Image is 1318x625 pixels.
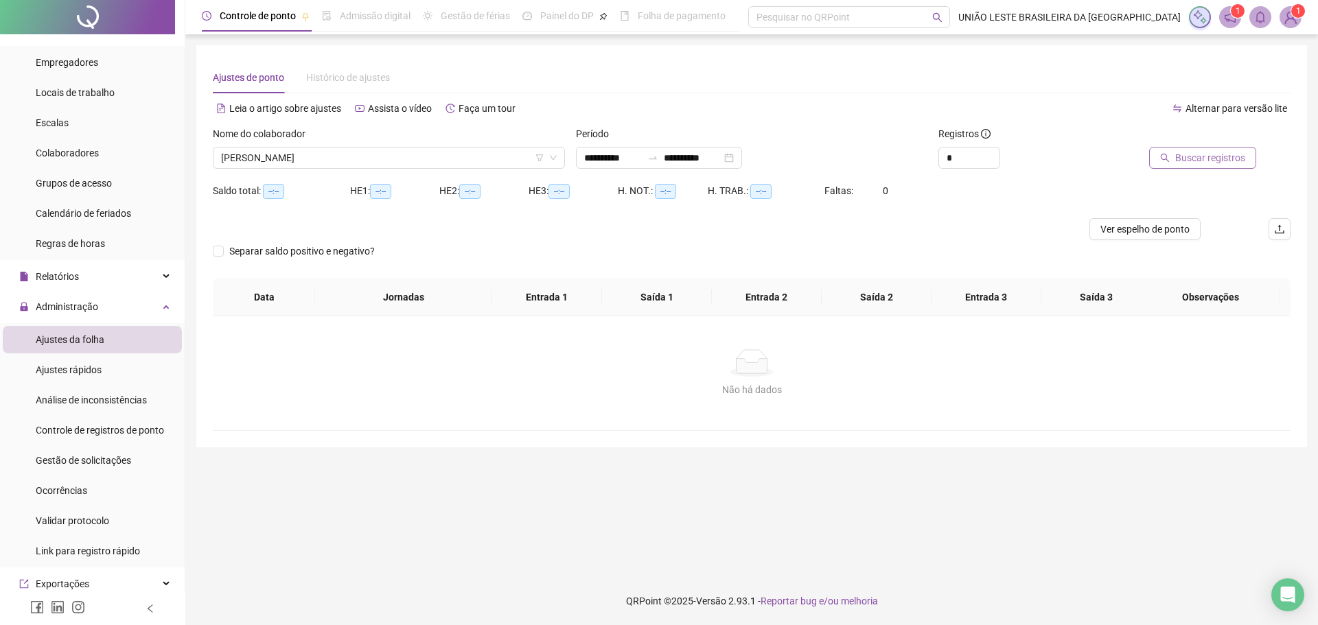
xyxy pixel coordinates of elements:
[146,604,155,613] span: left
[36,117,69,128] span: Escalas
[981,129,991,139] span: info-circle
[322,11,332,21] span: file-done
[492,279,602,316] th: Entrada 1
[459,184,481,199] span: --:--
[522,11,532,21] span: dashboard
[51,600,65,614] span: linkedin
[36,394,147,405] span: Análise de inconsistências
[761,595,878,606] span: Reportar bug e/ou melhoria
[620,11,629,21] span: book
[1271,578,1304,611] div: Open Intercom Messenger
[19,302,29,311] span: lock
[36,334,104,345] span: Ajustes da folha
[883,185,888,196] span: 0
[647,152,658,163] span: swap-right
[439,183,529,199] div: HE 2:
[36,271,79,282] span: Relatórios
[36,425,164,436] span: Controle de registros de ponto
[958,10,1181,25] span: UNIÃO LESTE BRASILEIRA DA [GEOGRAPHIC_DATA]
[1231,4,1245,18] sup: 1
[36,178,112,189] span: Grupos de acesso
[19,579,29,589] span: export
[712,279,822,316] th: Entrada 2
[1296,6,1301,16] span: 1
[368,103,432,114] span: Assista o vídeo
[423,11,432,21] span: sun
[1160,153,1170,163] span: search
[36,301,98,312] span: Administração
[221,148,557,168] span: SAMANTHA COSTA BOAVENTURA
[185,577,1318,625] footer: QRPoint © 2025 - 2.93.1 -
[441,10,510,21] span: Gestão de férias
[932,279,1041,316] th: Entrada 3
[229,382,1274,397] div: Não há dados
[638,10,726,21] span: Folha de pagamento
[529,183,618,199] div: HE 3:
[36,364,102,375] span: Ajustes rápidos
[340,10,411,21] span: Admissão digital
[647,152,658,163] span: to
[306,72,390,83] span: Histórico de ajustes
[1175,150,1245,165] span: Buscar registros
[355,104,365,113] span: youtube
[618,183,708,199] div: H. NOT.:
[36,87,115,98] span: Locais de trabalho
[540,10,594,21] span: Painel do DP
[213,183,350,199] div: Saldo total:
[213,72,284,83] span: Ajustes de ponto
[1172,104,1182,113] span: swap
[1274,224,1285,235] span: upload
[602,279,712,316] th: Saída 1
[1089,218,1201,240] button: Ver espelho de ponto
[213,126,314,141] label: Nome do colaborador
[696,595,726,606] span: Versão
[549,154,557,162] span: down
[71,600,85,614] span: instagram
[1152,290,1269,305] span: Observações
[315,279,492,316] th: Jornadas
[1041,279,1151,316] th: Saída 3
[446,104,455,113] span: history
[708,183,824,199] div: H. TRAB.:
[229,103,341,114] span: Leia o artigo sobre ajustes
[1254,11,1267,23] span: bell
[535,154,544,162] span: filter
[36,148,99,158] span: Colaboradores
[1141,279,1280,316] th: Observações
[599,12,608,21] span: pushpin
[370,184,391,199] span: --:--
[36,208,131,219] span: Calendário de feriados
[655,184,676,199] span: --:--
[938,126,991,141] span: Registros
[36,57,98,68] span: Empregadores
[576,126,618,141] label: Período
[36,455,131,466] span: Gestão de solicitações
[822,279,932,316] th: Saída 2
[36,485,87,496] span: Ocorrências
[1149,147,1256,169] button: Buscar registros
[1291,4,1305,18] sup: Atualize o seu contato no menu Meus Dados
[224,244,380,259] span: Separar saldo positivo e negativo?
[1280,7,1301,27] img: 46995
[301,12,310,21] span: pushpin
[1236,6,1240,16] span: 1
[213,279,315,316] th: Data
[350,183,439,199] div: HE 1:
[1186,103,1287,114] span: Alternar para versão lite
[36,578,89,589] span: Exportações
[459,103,516,114] span: Faça um tour
[824,185,855,196] span: Faltas:
[202,11,211,21] span: clock-circle
[1100,222,1190,237] span: Ver espelho de ponto
[36,238,105,249] span: Regras de horas
[548,184,570,199] span: --:--
[220,10,296,21] span: Controle de ponto
[19,272,29,281] span: file
[750,184,772,199] span: --:--
[1192,10,1207,25] img: sparkle-icon.fc2bf0ac1784a2077858766a79e2daf3.svg
[30,600,44,614] span: facebook
[1224,11,1236,23] span: notification
[263,184,284,199] span: --:--
[932,12,943,23] span: search
[36,515,109,526] span: Validar protocolo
